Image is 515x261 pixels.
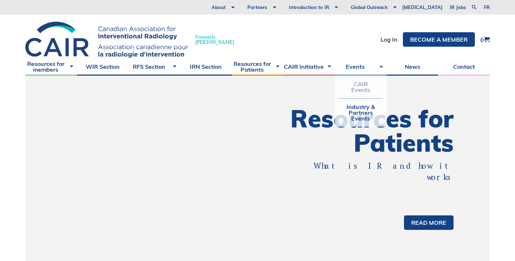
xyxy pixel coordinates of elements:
[480,37,490,43] a: 0
[257,106,454,155] h1: Resources for Patients
[180,58,232,76] a: IRN Section
[380,37,397,42] a: Log In
[403,32,475,47] a: Become a member
[438,58,490,76] a: Contact
[387,58,438,76] a: News
[283,58,335,76] a: CAIR Initiative
[25,22,241,58] a: Formerly[PERSON_NAME]
[339,76,383,98] a: CAIR Events
[404,215,454,230] a: Read more
[484,5,490,10] a: fr
[232,58,284,76] a: Resources for Patients
[77,58,129,76] a: WIR Section
[195,34,234,45] span: Formerly [PERSON_NAME]
[335,58,387,76] a: Events
[283,160,454,183] p: What is IR and how it works
[25,22,188,58] img: CIRA
[128,58,180,76] a: RFS Section
[339,98,383,127] a: Industry & Partners Events
[25,58,77,76] a: Resources for members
